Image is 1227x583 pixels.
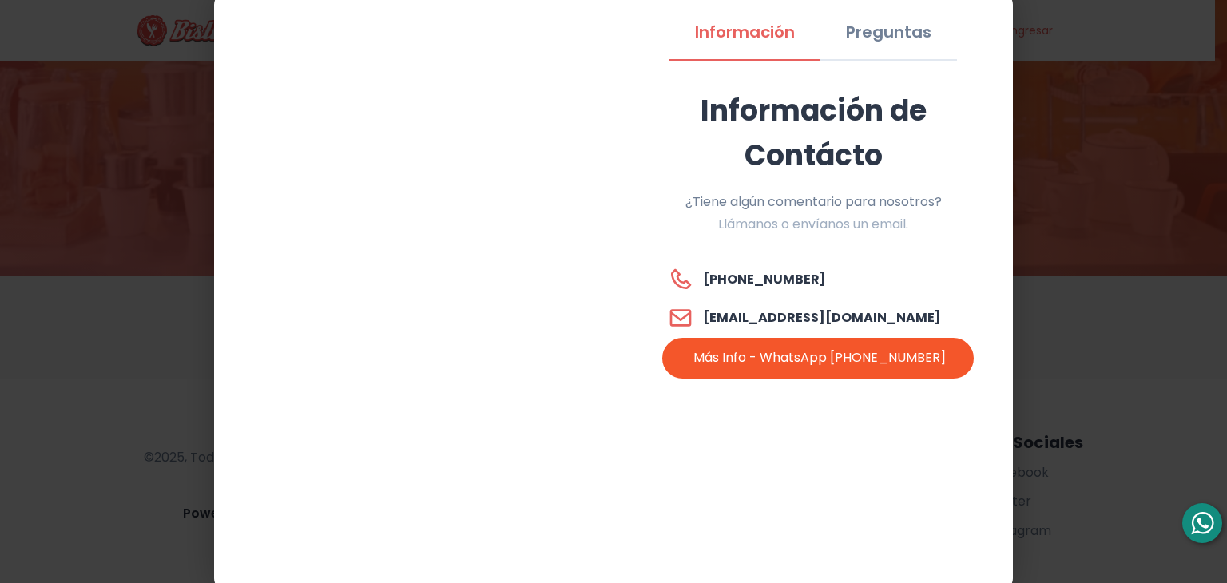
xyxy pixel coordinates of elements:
div: Llámanos o envíanos un email. [665,213,962,236]
div: ¿Tiene algún comentario para nosotros? [665,191,962,214]
h2: Información de Contácto [665,89,962,178]
li: Preguntas [820,18,957,61]
div: Más Info - WhatsApp [PHONE_NUMBER] [690,347,946,370]
h6: [EMAIL_ADDRESS][DOMAIN_NAME] [703,308,941,328]
h6: [PHONE_NUMBER] [703,270,826,290]
a: Más Info - WhatsApp [PHONE_NUMBER] [665,340,971,376]
li: Información [669,18,820,61]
